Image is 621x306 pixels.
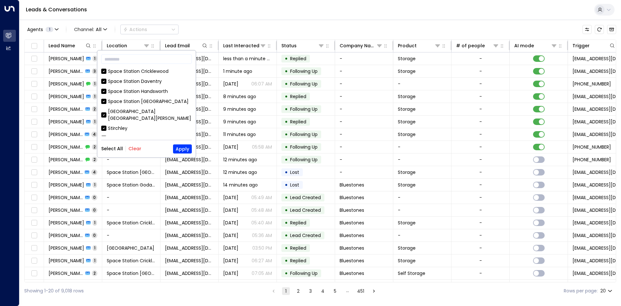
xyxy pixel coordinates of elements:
span: 1 [93,258,97,263]
span: Following Up [290,156,318,163]
span: Storage [398,257,416,264]
span: Shruti Chaudhary [49,144,83,150]
span: Aug 12, 2025 [223,220,238,226]
span: Bluestones [340,194,364,201]
span: Jun 14, 2025 [223,257,238,264]
span: May 19, 2025 [223,270,238,277]
div: Actions [123,27,147,32]
td: - [393,191,452,204]
a: Leads & Conversations [26,6,87,13]
td: - [335,116,393,128]
span: Toggle select row [30,55,38,63]
span: Toggle select row [30,118,38,126]
p: 05:36 AM [252,232,272,239]
span: Storage [398,55,416,62]
span: 12 minutes ago [223,169,257,176]
span: All [96,27,102,32]
td: - [335,65,393,77]
span: Lead Created [290,207,321,213]
span: Agents [27,27,43,32]
div: AI mode [514,42,534,50]
span: Wilson Rush [49,232,83,239]
span: 1 [93,245,97,251]
span: Elizabeth Walsh [49,81,84,87]
span: Aug 13, 2025 [223,207,238,213]
button: Select All [101,146,123,151]
span: amybeccalou93@gmail.com [165,169,214,176]
span: 2 [92,270,97,276]
span: wilsonkop@greenblue.com [165,207,214,213]
p: 05:48 AM [251,207,272,213]
div: Last Interacted [223,42,266,50]
span: Space Station Cricklewood [107,220,156,226]
div: # of people [456,42,499,50]
span: Storage [398,106,416,112]
td: - [393,204,452,216]
div: • [285,217,288,228]
div: Lead Email [165,42,208,50]
div: Trigger [572,42,590,50]
button: Go to page 3 [307,287,314,295]
span: Aug 13, 2025 [223,194,238,201]
td: - [335,153,393,166]
span: Toggle select row [30,156,38,164]
p: 05:58 AM [252,144,272,150]
div: Company Name [340,42,376,50]
span: Space Station Banbury [107,169,156,176]
div: - [479,68,482,74]
nav: pagination navigation [269,287,378,295]
span: Space Station Stirchley [107,245,154,251]
span: Following Up [290,81,318,87]
td: - [335,78,393,90]
td: - [102,153,160,166]
div: Space Station [GEOGRAPHIC_DATA] [108,98,189,105]
span: Storage [398,93,416,100]
span: Refresh [595,25,604,34]
span: Aug 21, 2025 [223,81,238,87]
span: amybeccalou93@gmail.com [165,156,214,163]
span: Lost [290,182,299,188]
p: 06:07 AM [251,81,272,87]
td: - [393,153,452,166]
div: - [479,270,482,277]
span: Georgina Stephenson [49,119,84,125]
span: Wilson Rush [49,207,83,213]
div: Location [107,42,150,50]
div: • [285,243,288,254]
div: - [479,119,482,125]
button: Apply [173,144,192,153]
span: 11 minutes ago [223,131,256,138]
span: Space Station Cricklewood [107,257,156,264]
span: 0 [92,207,97,213]
div: • [285,104,288,115]
div: • [285,142,288,153]
span: Lost [290,169,299,176]
div: • [285,179,288,190]
div: Space Station Cricklewood [108,68,169,75]
div: - [479,144,482,150]
span: 0 [92,195,97,200]
div: Space Station Daventry [101,78,192,85]
div: AI mode [514,42,557,50]
span: Storage [398,119,416,125]
span: Following Up [290,144,318,150]
span: Aug 20, 2025 [223,144,238,150]
div: Product [398,42,441,50]
div: Last Interacted [223,42,259,50]
span: Bluestones [340,182,364,188]
span: Toggle select row [30,257,38,265]
span: Wilson Rush [49,245,84,251]
span: Lead Created [290,194,321,201]
button: Actions [120,25,179,34]
span: Bluestones [340,270,364,277]
span: Toggle select row [30,244,38,252]
td: - [335,166,393,178]
div: - [479,131,482,138]
div: Space Station Handsworth [108,88,168,95]
span: Following Up [290,270,318,277]
span: Toggle select row [30,206,38,214]
span: Replied [290,119,306,125]
div: • [285,129,288,140]
div: Company Name [340,42,383,50]
span: Following Up [290,131,318,138]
